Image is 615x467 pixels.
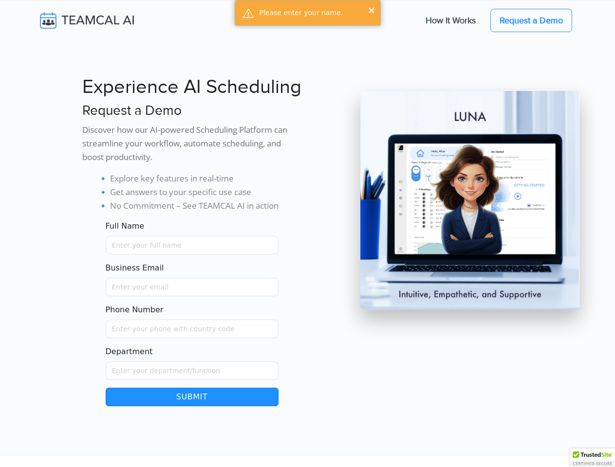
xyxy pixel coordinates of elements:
[106,220,145,232] label: Full Name
[82,103,302,119] h3: Request a Demo
[416,10,485,31] a: How It Works
[106,278,279,296] input: Enter your email
[106,262,164,274] label: Business Email
[106,320,279,338] input: Enter your phone with country code
[98,199,302,213] li: 🔹 No Commitment – See TEAMCAL AI in action
[106,361,279,380] input: Enter your department/function
[98,172,302,185] li: 🔹 Explore key features in real-time
[98,185,302,199] li: 🔹 Get answers to your specific use case
[82,75,302,99] h1: Experience AI Scheduling
[106,304,164,316] label: Phone Number
[360,91,579,310] img: pic
[106,236,279,254] input: Name must only contain letters and spaces
[106,346,153,358] label: Department
[490,9,572,32] a: Request a Demo
[106,388,279,406] button: Submit
[368,5,376,15] button: ×
[570,449,615,467] div: TrustedSite Certified
[82,123,302,164] p: Discover how our AI-powered Scheduling Platform can streamline your workflow, automate scheduling...
[260,8,373,18] div: Please enter your name.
